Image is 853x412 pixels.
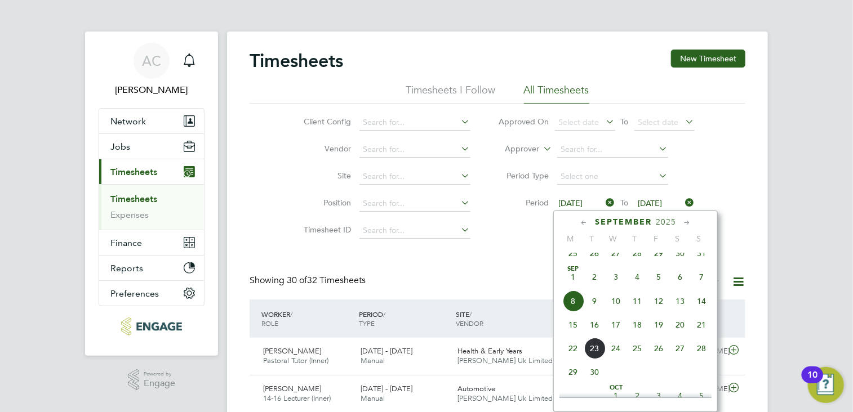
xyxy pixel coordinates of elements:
span: [PERSON_NAME] [263,384,321,393]
span: 24 [605,338,627,359]
span: Engage [144,379,175,388]
span: 29 [648,243,669,264]
span: Network [110,116,146,127]
span: September [595,217,652,227]
div: SITE [454,304,551,333]
span: Manual [361,393,385,403]
input: Search for... [359,115,470,131]
span: 23 [584,338,605,359]
span: Health & Early Years [458,346,523,356]
span: 14 [691,290,712,312]
span: 3 [605,266,627,288]
span: 30 of [287,275,307,286]
span: [PERSON_NAME] [263,346,321,356]
span: Jobs [110,141,130,152]
span: VENDOR [456,319,484,328]
a: Go to home page [99,317,205,335]
span: 17 [605,314,627,335]
span: T [624,234,645,244]
button: Timesheets [99,159,204,184]
span: Finance [110,238,142,248]
span: 15 [562,314,584,335]
label: Site [301,171,352,181]
span: [PERSON_NAME] Uk Limited [458,356,553,365]
span: 8 [562,290,584,312]
span: [DATE] - [DATE] [361,346,412,356]
span: 3 [648,385,669,406]
span: 31 [691,243,712,264]
input: Select one [557,169,668,185]
span: 27 [605,243,627,264]
h2: Timesheets [250,50,343,72]
span: Preferences [110,288,159,299]
span: 28 [691,338,712,359]
span: 30 [584,361,605,383]
label: Approver [489,144,540,155]
span: 22 [562,338,584,359]
span: AC [142,53,161,68]
input: Search for... [557,142,668,158]
button: Preferences [99,281,204,306]
span: Manual [361,356,385,365]
span: 18 [627,314,648,335]
div: Showing [250,275,368,286]
label: Approved [657,276,721,288]
span: Pastoral Tutor (Inner) [263,356,328,365]
span: Powered by [144,369,175,379]
span: 4 [669,385,691,406]
button: New Timesheet [671,50,745,68]
span: To [617,195,632,210]
li: Timesheets I Follow [406,83,496,104]
span: 21 [691,314,712,335]
span: F [645,234,667,244]
label: Timesheet ID [301,225,352,235]
span: / [290,310,292,319]
span: 26 [584,243,605,264]
span: 25 [562,243,584,264]
span: 5 [648,266,669,288]
span: 19 [648,314,669,335]
span: 2 [584,266,605,288]
span: [DATE] - [DATE] [361,384,412,393]
span: 25 [627,338,648,359]
label: Vendor [301,144,352,154]
button: Reports [99,256,204,280]
span: [DATE] [559,198,583,208]
span: 7 [691,266,712,288]
button: Jobs [99,134,204,159]
div: £985.60 [550,342,609,361]
span: Andy Crow [99,83,205,97]
span: S [688,234,709,244]
span: 20 [669,314,691,335]
span: 9 [584,290,605,312]
span: ROLE [261,319,278,328]
div: PERIOD [356,304,454,333]
span: 26 [648,338,669,359]
span: Select date [559,117,599,127]
span: Select date [638,117,679,127]
span: Automotive [458,384,496,393]
label: Client Config [301,117,352,127]
span: S [667,234,688,244]
span: 5 [691,385,712,406]
span: 1 [605,385,627,406]
input: Search for... [359,142,470,158]
span: 12 [648,290,669,312]
span: Oct [605,385,627,391]
span: 6 [669,266,691,288]
li: All Timesheets [524,83,589,104]
input: Search for... [359,196,470,212]
nav: Main navigation [85,32,218,356]
div: £1,039.68 [550,380,609,398]
span: 10 [605,290,627,312]
a: AC[PERSON_NAME] [99,43,205,97]
span: T [581,234,602,244]
span: 32 Timesheets [287,275,366,286]
span: [PERSON_NAME] Uk Limited [458,393,553,403]
span: 2025 [656,217,676,227]
span: Sep [562,266,584,272]
a: Timesheets [110,194,157,204]
div: 10 [807,375,818,389]
span: Reports [110,263,143,274]
input: Search for... [359,169,470,185]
